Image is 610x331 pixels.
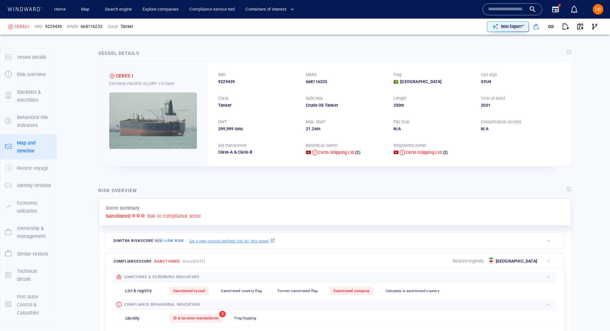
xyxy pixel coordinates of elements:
[481,126,561,132] div: N/A
[333,289,370,293] span: Sanctioned company
[17,224,51,241] p: Ownership & management
[121,24,133,30] div: Tanker
[116,72,133,80] div: CERES I
[0,118,56,124] a: Behavioral risk indicators
[76,4,97,15] button: Map
[218,150,233,155] span: Class-A
[147,212,201,220] p: Due to compliance score
[0,229,56,235] a: Ownership & management
[17,139,51,155] p: Map and timeline
[0,71,56,77] a: Risk overview
[234,316,256,320] span: Flag hopping
[98,186,137,194] div: Risk overview
[245,6,294,13] span: Containers of interest
[354,150,360,156] span: (2)
[218,143,247,149] p: AIS transceiver
[17,88,51,104] p: Blacklists & watchlists
[306,72,317,78] p: MMSI
[406,150,442,155] span: Certo Shipping Ltd
[114,259,180,264] span: compliance score -
[108,24,118,30] p: Class
[0,143,56,150] a: Map and timeline
[306,79,386,85] div: 668116233
[591,3,605,16] button: DB
[442,150,448,156] span: (2)
[49,4,70,15] button: Home
[221,289,262,293] span: Sanctioned country flag
[45,24,62,30] span: 9229439
[481,102,561,108] div: 2001
[0,54,56,60] a: Vessel details
[0,134,56,160] button: Map and timeline
[17,293,51,317] p: Port state Control & Casualties
[51,4,68,15] a: Home
[0,49,56,66] button: Vessel details
[15,24,29,30] span: CERES I
[219,311,226,317] span: 2
[312,126,316,131] span: 26
[8,24,13,29] div: Sanctioned
[234,150,237,155] span: &
[0,83,56,109] button: Blacklists & watchlists
[310,126,312,131] span: .
[218,72,226,78] p: IMO
[393,72,402,78] p: Flag
[243,4,300,15] button: Containers of interest
[558,19,573,34] button: Export report
[17,199,51,215] p: Economic utilization
[406,150,448,156] a: Certo Shipping Ltd (2)
[0,165,56,171] a: Recent voyage
[393,119,410,125] p: P&I Club
[453,258,484,264] p: Related regimes
[481,72,497,78] p: Call sign
[17,164,48,172] p: Recent voyage
[218,79,235,85] span: 9229439
[67,24,78,30] p: MMSI
[218,126,298,132] div: 299,999 tons
[102,4,134,15] a: Search engine
[0,182,56,188] a: Identity timeline
[278,289,317,293] span: Former sanctioned flag
[0,194,56,220] button: Economic utilization
[393,143,427,149] p: Registered owner
[0,301,56,307] a: Port state Control & Casualties
[109,73,115,78] div: Sanctioned
[106,204,140,212] p: Score summary
[17,181,51,189] p: Identity timeline
[173,289,205,293] span: Sanctioned vessel
[487,21,529,32] button: MAI Expert™
[0,203,56,210] a: Economic utilization
[0,109,56,134] button: Behavioral risk indicators
[481,95,505,101] p: Year of build
[187,4,237,15] a: Compliance service tool
[0,288,56,322] button: Port state Control & Casualties
[0,220,56,245] button: Ownership & management
[393,126,473,132] div: N/A
[153,238,164,243] span: New
[124,302,200,307] span: compliance behavioral indicators
[582,301,605,326] iframe: Chat
[158,80,174,87] p: +3 more
[400,79,441,85] span: [GEOGRAPHIC_DATA]
[78,4,94,15] a: Map
[393,103,401,108] span: 330
[189,237,275,244] a: Set a new custom defined risk for this vessel
[393,95,407,101] p: Length
[17,267,51,283] p: Technical details
[306,126,310,131] span: 21
[0,245,56,263] button: Similar vessels
[481,79,561,85] div: S9U4
[306,95,323,101] p: Subclass
[0,66,56,83] button: Risk overview
[173,316,218,320] span: ID & location manipulation
[386,289,439,293] span: Company in sanctioned country
[109,80,197,87] div: Formerly: PACIFIC GLORY
[0,272,56,278] a: Technical details
[154,259,180,264] span: Sanctioned
[81,24,102,30] div: 668116233
[481,119,521,125] p: Classification society
[35,24,43,30] p: IMO
[318,150,360,156] a: Certo Shipping Ltd (2)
